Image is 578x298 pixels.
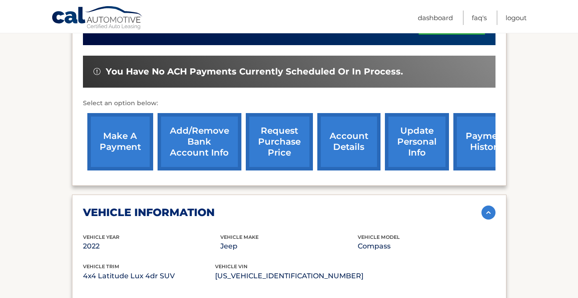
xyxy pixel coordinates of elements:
a: Cal Automotive [51,6,144,31]
a: payment history [453,113,519,170]
img: alert-white.svg [93,68,101,75]
p: 2022 [83,240,220,252]
span: vehicle Year [83,234,119,240]
p: 4x4 Latitude Lux 4dr SUV [83,270,215,282]
a: Dashboard [418,11,453,25]
span: You have no ACH payments currently scheduled or in process. [106,66,403,77]
a: Add/Remove bank account info [158,113,241,170]
h2: vehicle information [83,206,215,219]
span: vehicle model [358,234,400,240]
p: Jeep [220,240,358,252]
span: vehicle make [220,234,258,240]
a: FAQ's [472,11,487,25]
a: update personal info [385,113,449,170]
p: Compass [358,240,495,252]
span: vehicle trim [83,263,119,270]
a: account details [317,113,381,170]
p: Select an option below: [83,98,495,109]
p: [US_VEHICLE_IDENTIFICATION_NUMBER] [215,270,363,282]
img: accordion-active.svg [481,206,495,220]
a: Logout [506,11,527,25]
a: make a payment [87,113,153,170]
a: request purchase price [246,113,313,170]
span: vehicle vin [215,263,248,270]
